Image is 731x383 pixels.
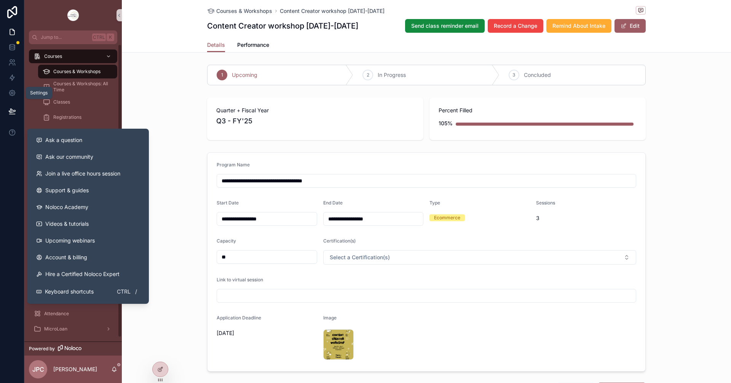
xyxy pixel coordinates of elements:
span: Account & billing [45,254,87,261]
div: Ecommerce [434,214,460,221]
span: MicroLoan [44,326,67,332]
span: JPC [32,365,44,374]
span: Videos & tutorials [45,220,89,228]
img: App logo [67,9,79,21]
span: End Date [323,200,343,206]
span: 3 [512,72,515,78]
a: Account & billing [30,249,146,266]
span: Keyboard shortcuts [45,288,94,295]
div: scrollable content [24,44,122,342]
span: [DATE] [217,329,317,337]
span: Ask our community [45,153,93,161]
button: Edit [614,19,646,33]
a: Performance [237,38,269,53]
span: Performance [237,41,269,49]
span: Certification(s) [323,238,356,244]
span: Link to virtual session [217,277,263,282]
span: 3 [536,214,637,222]
span: Program Name [217,162,250,168]
a: Details [207,38,225,53]
a: Content Creator workshop [DATE]-[DATE] [280,7,385,15]
span: Details [207,41,225,49]
span: Send class reminder email [411,22,479,30]
span: Classes [53,99,70,105]
button: Send class reminder email [405,19,485,33]
span: 1 [221,72,223,78]
span: Noloco Academy [45,203,88,211]
span: Jump to... [41,34,89,40]
span: Registrations [53,114,81,120]
span: Sessions [536,200,555,206]
a: Noloco Academy [30,199,146,215]
a: Classes [38,95,117,109]
span: Join a live office hours session [45,170,120,177]
span: Select a Certification(s) [330,254,390,261]
a: Ask our community [30,148,146,165]
a: Join a live office hours session [30,165,146,182]
a: Powered by [24,342,122,356]
span: Start Date [217,200,239,206]
button: Remind About Intake [546,19,611,33]
button: Keyboard shortcutsCtrl/ [30,282,146,301]
a: Videos & tutorials [30,215,146,232]
button: Select Button [323,250,637,265]
a: Registrations [38,110,117,124]
a: Attendance [38,126,117,139]
span: Powered by [29,346,55,352]
div: 105% [439,116,453,131]
a: Courses & Workshops [207,7,272,15]
p: [PERSON_NAME] [53,365,97,373]
span: Courses & Workshops [216,7,272,15]
a: Courses & Workshops: All Time [38,80,117,94]
span: Percent Filled [439,107,637,114]
h1: Content Creator workshop [DATE]-[DATE] [207,21,358,31]
span: Application Deadline [217,315,261,321]
span: Courses & Workshops: All Time [53,81,110,93]
span: Upcoming [232,71,257,79]
span: Support & guides [45,187,89,194]
span: Concluded [524,71,551,79]
span: Capacity [217,238,236,244]
span: Upcoming webinars [45,237,95,244]
span: Q3 - FY'25 [216,116,414,126]
span: Record a Change [494,22,537,30]
a: Courses [29,49,117,63]
div: Settings [30,90,48,96]
span: Ask a question [45,136,82,144]
button: Ask a question [30,132,146,148]
a: Attendance [29,307,117,321]
span: / [133,289,139,295]
span: Ctrl [92,34,106,41]
span: Attendance [44,311,69,317]
span: Ctrl [116,287,131,296]
span: 2 [367,72,369,78]
button: Hire a Certified Noloco Expert [30,266,146,282]
span: Image [323,315,337,321]
span: Courses & Workshops [53,69,101,75]
span: Type [429,200,440,206]
span: Courses [44,53,62,59]
button: Record a Change [488,19,543,33]
a: Support & guides [30,182,146,199]
span: Quarter + Fiscal Year [216,107,414,114]
a: Upcoming webinars [30,232,146,249]
button: Jump to...CtrlK [29,30,117,44]
a: Courses & Workshops [38,65,117,78]
span: Hire a Certified Noloco Expert [45,270,120,278]
a: MicroLoan [29,322,117,336]
span: In Progress [378,71,406,79]
span: K [107,34,113,40]
span: Remind About Intake [552,22,605,30]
